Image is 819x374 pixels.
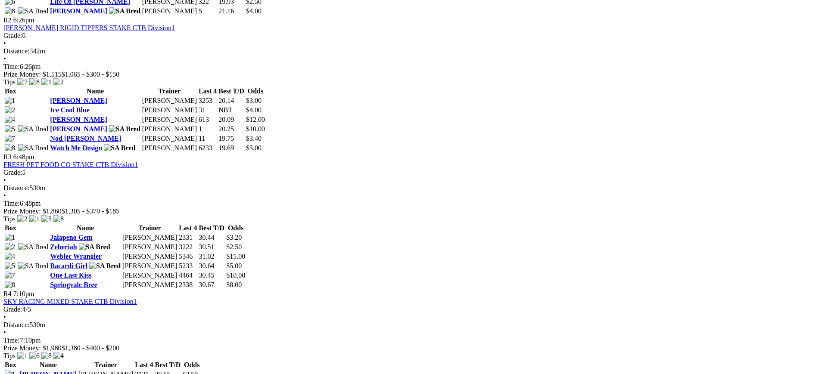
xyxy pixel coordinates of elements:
a: [PERSON_NAME] RIGID TIPPERS STAKE CTB Division1 [3,24,175,31]
a: [PERSON_NAME] [50,116,107,123]
a: SKY RACING MIXED STAKE CTB Division1 [3,298,137,305]
img: 5 [5,125,15,133]
a: Zeberiah [50,243,77,250]
span: Distance: [3,321,29,328]
div: 7:10pm [3,337,816,344]
span: $15.00 [226,253,245,260]
div: 4/5 [3,306,816,313]
img: SA Bred [18,243,49,251]
img: 1 [41,78,52,86]
span: Distance: [3,47,29,55]
span: $5.00 [246,144,262,151]
span: $1,380 - $400 - $200 [62,344,120,352]
span: Distance: [3,184,29,192]
img: 8 [29,78,40,86]
a: Ice Cool Blue [50,106,90,114]
td: 20.09 [218,115,245,124]
span: • [3,176,6,184]
td: 3253 [198,96,217,105]
span: 6:26pm [13,16,34,24]
a: Springvale Bree [50,281,97,288]
td: 19.75 [218,134,245,143]
td: 30.67 [198,281,225,289]
th: Name [50,224,121,232]
img: 1 [5,234,15,241]
div: 6:48pm [3,200,816,207]
span: Box [5,224,16,232]
span: $8.00 [226,281,242,288]
img: SA Bred [89,262,121,270]
span: Tips [3,352,16,359]
td: 30.44 [198,233,225,242]
img: 4 [5,253,15,260]
td: 613 [198,115,217,124]
img: 4 [5,116,15,124]
td: 31.02 [198,252,225,261]
td: 30.51 [198,243,225,251]
th: Odds [226,224,246,232]
a: One Last Kiss [50,272,91,279]
a: Watch Me Design [50,144,102,151]
a: [PERSON_NAME] [50,125,107,133]
a: [PERSON_NAME] [50,97,107,104]
td: 30.64 [198,262,225,270]
img: SA Bred [18,125,49,133]
th: Name [19,361,77,369]
img: 1 [5,97,15,105]
span: Time: [3,337,20,344]
td: [PERSON_NAME] [122,271,178,280]
span: $3.40 [246,135,262,142]
img: 1 [29,215,40,223]
img: 7 [17,78,28,86]
span: Box [5,87,16,95]
td: 5 [198,7,217,15]
a: Jalapeno Gem [50,234,92,241]
span: $3.20 [226,234,242,241]
td: NBT [218,106,245,114]
td: 4464 [178,271,197,280]
a: [PERSON_NAME] [50,7,107,15]
th: Trainer [122,224,178,232]
td: 5233 [178,262,197,270]
span: R4 [3,290,12,297]
span: Time: [3,200,20,207]
a: Weblec Wrangler [50,253,102,260]
td: 5346 [178,252,197,261]
th: Trainer [78,361,134,369]
img: 7 [5,135,15,142]
img: SA Bred [18,7,49,15]
th: Best T/D [218,87,245,96]
img: SA Bred [109,125,140,133]
td: [PERSON_NAME] [142,125,197,133]
div: Prize Money: $1,515 [3,71,816,78]
img: 2 [17,215,28,223]
a: FRESH PET FOOD CO STAKE CTB Division1 [3,161,138,168]
span: 6:48pm [13,153,34,161]
td: 31 [198,106,217,114]
img: SA Bred [104,144,135,152]
td: 21.16 [218,7,245,15]
td: 20.25 [218,125,245,133]
td: 20.14 [218,96,245,105]
span: Grade: [3,32,22,39]
span: $2.50 [226,243,242,250]
img: 4 [53,352,64,360]
th: Trainer [142,87,197,96]
span: $4.00 [246,7,262,15]
span: • [3,313,6,321]
span: • [3,329,6,336]
th: Name [50,87,141,96]
img: 5 [5,262,15,270]
span: • [3,192,6,199]
img: 8 [41,352,52,360]
td: 19.69 [218,144,245,152]
img: 7 [5,272,15,279]
span: $5.00 [226,262,242,269]
img: 2 [53,78,64,86]
td: 11 [198,134,217,143]
img: 8 [5,144,15,152]
td: 2331 [178,233,197,242]
img: SA Bred [18,262,49,270]
td: 1 [198,125,217,133]
td: [PERSON_NAME] [142,144,197,152]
